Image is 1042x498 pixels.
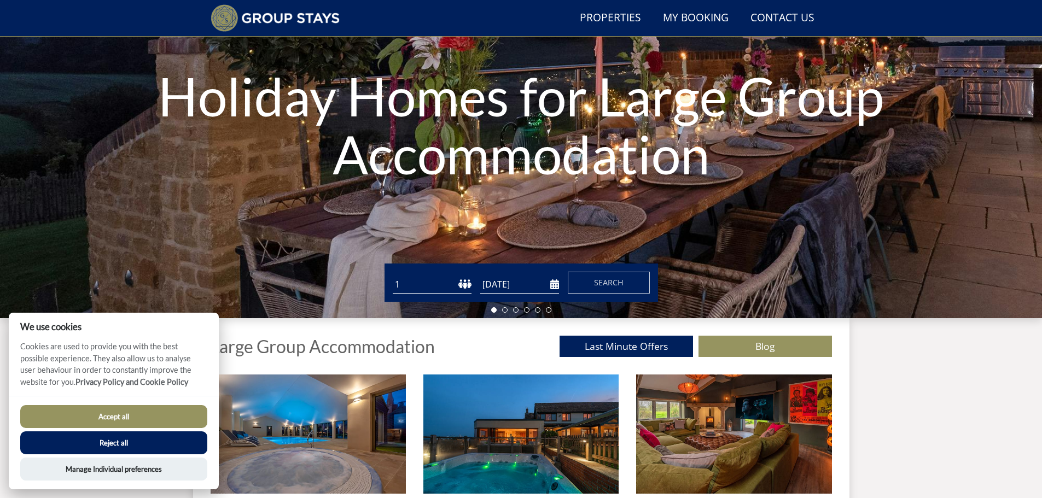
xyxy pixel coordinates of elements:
[746,6,819,31] a: Contact Us
[594,277,624,288] span: Search
[659,6,733,31] a: My Booking
[698,336,832,357] a: Blog
[568,272,650,294] button: Search
[20,458,207,481] button: Manage Individual preferences
[211,337,435,356] h1: Large Group Accommodation
[20,431,207,454] button: Reject all
[211,4,340,32] img: Group Stays
[575,6,645,31] a: Properties
[423,374,619,494] img: 'Hot Tubs' - Large Group Accommodation Holiday Ideas
[636,374,831,494] img: 'Cinemas or Movie Rooms' - Large Group Accommodation Holiday Ideas
[480,276,559,294] input: Arrival Date
[211,374,406,494] img: 'Swimming Pool' - Large Group Accommodation Holiday Ideas
[560,336,693,357] a: Last Minute Offers
[75,377,188,386] a: Privacy Policy and Cookie Policy
[20,405,207,428] button: Accept all
[9,321,219,332] h2: We use cookies
[9,341,219,396] p: Cookies are used to provide you with the best possible experience. They also allow us to analyse ...
[156,45,886,204] h1: Holiday Homes for Large Group Accommodation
